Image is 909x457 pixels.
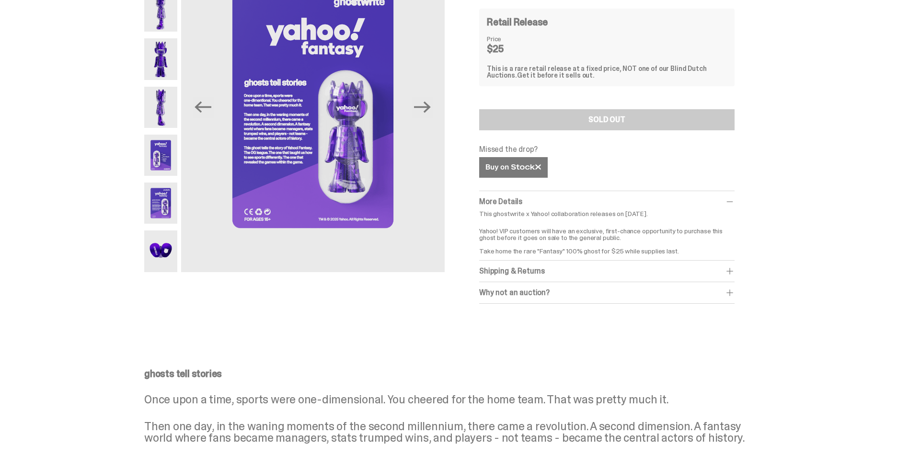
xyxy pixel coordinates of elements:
p: Missed the drop? [479,146,735,153]
dd: $25 [487,44,535,54]
button: Previous [193,97,214,118]
img: Yahoo-HG---6.png [144,183,177,224]
p: ghosts tell stories [144,369,758,378]
span: More Details [479,196,522,206]
img: Yahoo-HG---7.png [144,230,177,272]
img: Yahoo-HG---5.png [144,135,177,176]
p: Once upon a time, sports were one-dimensional. You cheered for the home team. That was pretty muc... [144,394,758,405]
dt: Price [487,35,535,42]
h4: Retail Release [487,17,548,27]
div: SOLD OUT [588,116,625,124]
button: SOLD OUT [479,109,735,130]
span: Get it before it sells out. [517,71,595,80]
div: Shipping & Returns [479,266,735,276]
div: Why not an auction? [479,288,735,297]
img: Yahoo-HG---3.png [144,38,177,80]
p: This ghostwrite x Yahoo! collaboration releases on [DATE]. [479,210,735,217]
p: Then one day, in the waning moments of the second millennium, there came a revolution. A second d... [144,421,758,444]
button: Next [412,97,433,118]
div: This is a rare retail release at a fixed price, NOT one of our Blind Dutch Auctions. [487,65,727,79]
img: Yahoo-HG---4.png [144,87,177,128]
p: Yahoo! VIP customers will have an exclusive, first-chance opportunity to purchase this ghost befo... [479,221,735,254]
